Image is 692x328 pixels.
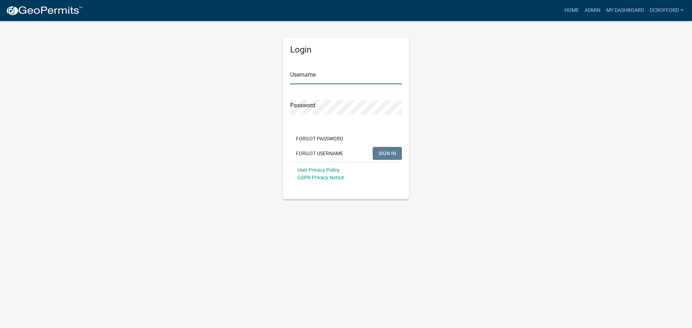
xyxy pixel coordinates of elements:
[290,45,402,55] h5: Login
[290,132,349,145] button: Forgot Password
[297,175,344,180] a: GDPR Privacy Notice
[603,4,647,17] a: My Dashboard
[297,167,340,173] a: User Privacy Policy
[373,147,402,160] button: SIGN IN
[378,150,396,156] span: SIGN IN
[562,4,582,17] a: Home
[647,4,686,17] a: dcrofford
[290,147,349,160] button: Forgot Username
[582,4,603,17] a: Admin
